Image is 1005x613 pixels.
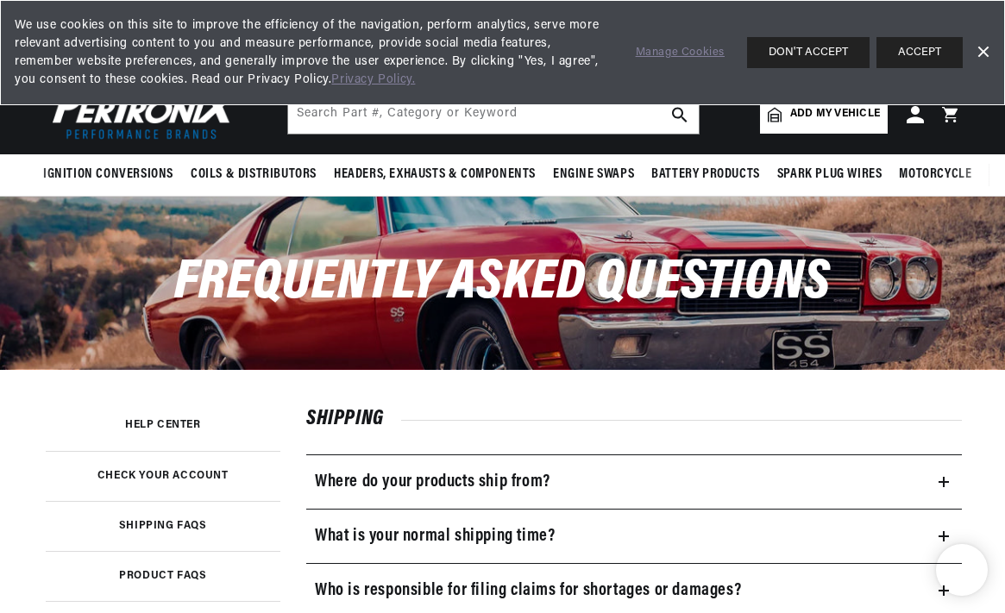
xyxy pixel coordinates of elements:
summary: Headers, Exhausts & Components [325,154,544,195]
a: Product FAQs [46,551,281,601]
input: Search Part #, Category or Keyword [288,96,699,134]
span: Add my vehicle [790,106,880,122]
h3: What is your normal shipping time? [315,522,555,550]
a: Manage Cookies [636,44,725,62]
summary: Engine Swaps [544,154,643,195]
span: Engine Swaps [553,166,634,184]
summary: What is your normal shipping time? [306,510,962,563]
summary: Motorcycle [890,154,980,195]
img: Pertronix [43,84,242,144]
summary: Ignition Conversions [43,154,182,195]
span: We use cookies on this site to improve the efficiency of the navigation, perform analytics, serve... [15,16,612,89]
a: Help Center [46,400,281,450]
summary: Where do your products ship from? [306,455,962,509]
a: Check your account [46,451,281,501]
button: ACCEPT [876,37,963,68]
a: Dismiss Banner [970,40,996,66]
span: Ignition Conversions [43,166,173,184]
span: Battery Products [651,166,760,184]
a: Add my vehicle [760,96,888,134]
summary: Coils & Distributors [182,154,325,195]
span: Frequently Asked Questions [174,255,831,311]
h3: Check your account [97,472,229,480]
h3: Where do your products ship from? [315,468,550,496]
summary: Battery Products [643,154,769,195]
span: Headers, Exhausts & Components [334,166,536,184]
h3: Product FAQs [119,572,206,580]
a: Privacy Policy. [331,73,415,86]
button: DON'T ACCEPT [747,37,870,68]
span: Spark Plug Wires [777,166,883,184]
span: Motorcycle [899,166,971,184]
button: search button [661,96,699,134]
span: Coils & Distributors [191,166,317,184]
a: Shipping FAQs [46,501,281,551]
h3: Shipping FAQs [119,522,207,530]
summary: Spark Plug Wires [769,154,891,195]
span: Shipping [306,409,401,429]
h3: Help Center [125,421,201,429]
h3: Who is responsible for filing claims for shortages or damages? [315,577,741,604]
